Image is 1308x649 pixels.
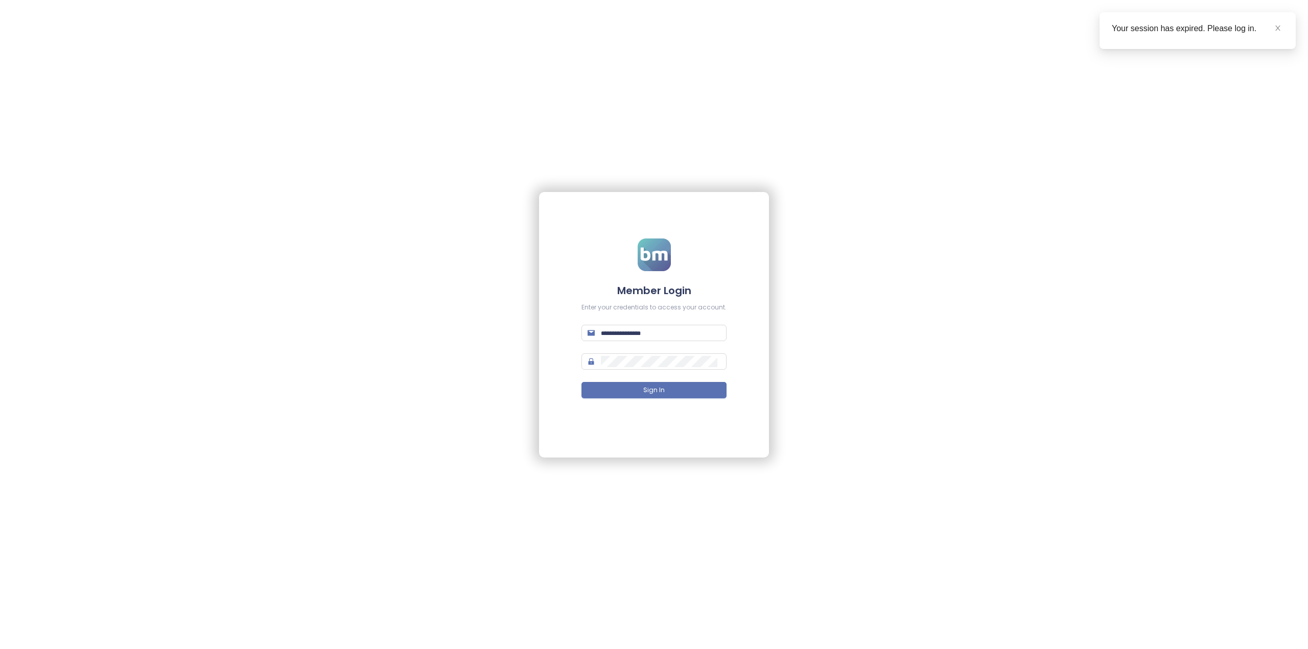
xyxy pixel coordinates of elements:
[638,238,671,271] img: logo
[1112,22,1283,35] div: Your session has expired. Please log in.
[581,303,727,313] div: Enter your credentials to access your account.
[588,358,595,365] span: lock
[588,329,595,336] span: mail
[1274,25,1281,32] span: close
[581,283,727,298] h4: Member Login
[643,386,665,395] span: Sign In
[581,382,727,398] button: Sign In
